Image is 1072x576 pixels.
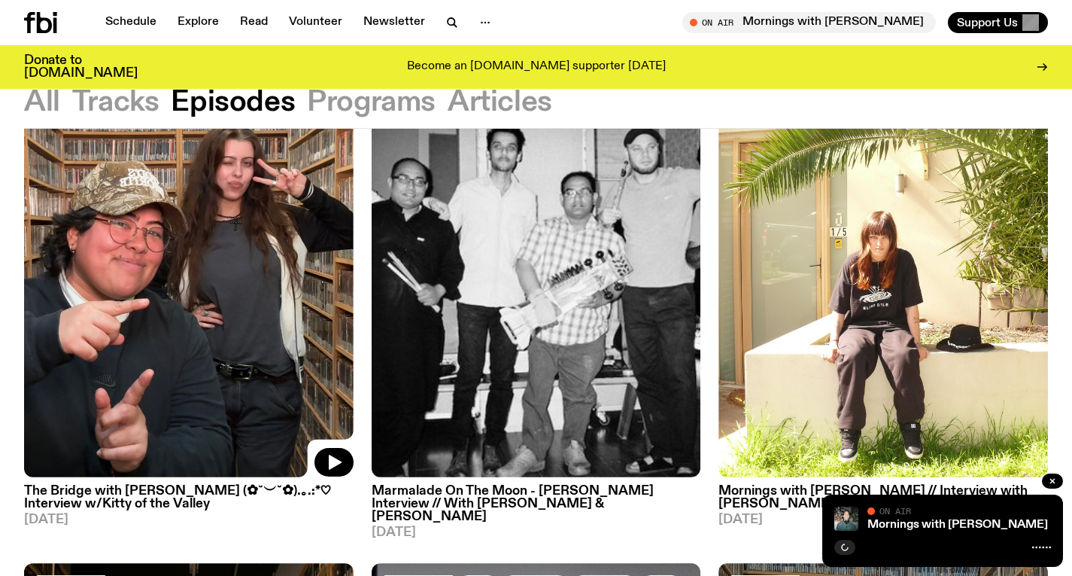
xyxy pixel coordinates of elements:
h3: The Bridge with [PERSON_NAME] (✿˘︶˘✿).｡.:*♡ Interview w/Kitty of the Valley [24,485,354,510]
a: Read [231,12,277,33]
a: Explore [169,12,228,33]
button: Tracks [72,89,159,116]
span: [DATE] [372,526,701,539]
button: All [24,89,60,116]
p: Become an [DOMAIN_NAME] supporter [DATE] [407,60,666,74]
img: Radio presenter Ben Hansen sits in front of a wall of photos and an fbi radio sign. Film photo. B... [834,507,858,531]
button: Articles [448,89,552,116]
h3: Mornings with [PERSON_NAME] // Interview with [PERSON_NAME] [718,485,1048,510]
span: On Air [879,506,911,516]
a: Mornings with [PERSON_NAME] // Interview with [PERSON_NAME][DATE] [718,477,1048,526]
a: Mornings with [PERSON_NAME] [867,519,1048,531]
button: Episodes [171,89,295,116]
span: [DATE] [718,514,1048,526]
a: The Bridge with [PERSON_NAME] (✿˘︶˘✿).｡.:*♡ Interview w/Kitty of the Valley[DATE] [24,477,354,526]
h3: Donate to [DOMAIN_NAME] [24,54,138,80]
a: Volunteer [280,12,351,33]
button: Support Us [948,12,1048,33]
a: Schedule [96,12,166,33]
span: [DATE] [24,514,354,526]
button: Programs [307,89,436,116]
h3: Marmalade On The Moon - [PERSON_NAME] Interview // With [PERSON_NAME] & [PERSON_NAME] [372,485,701,523]
a: Newsletter [354,12,434,33]
button: On AirMornings with [PERSON_NAME] [682,12,936,33]
a: Marmalade On The Moon - [PERSON_NAME] Interview // With [PERSON_NAME] & [PERSON_NAME][DATE] [372,477,701,539]
span: Support Us [957,16,1018,29]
